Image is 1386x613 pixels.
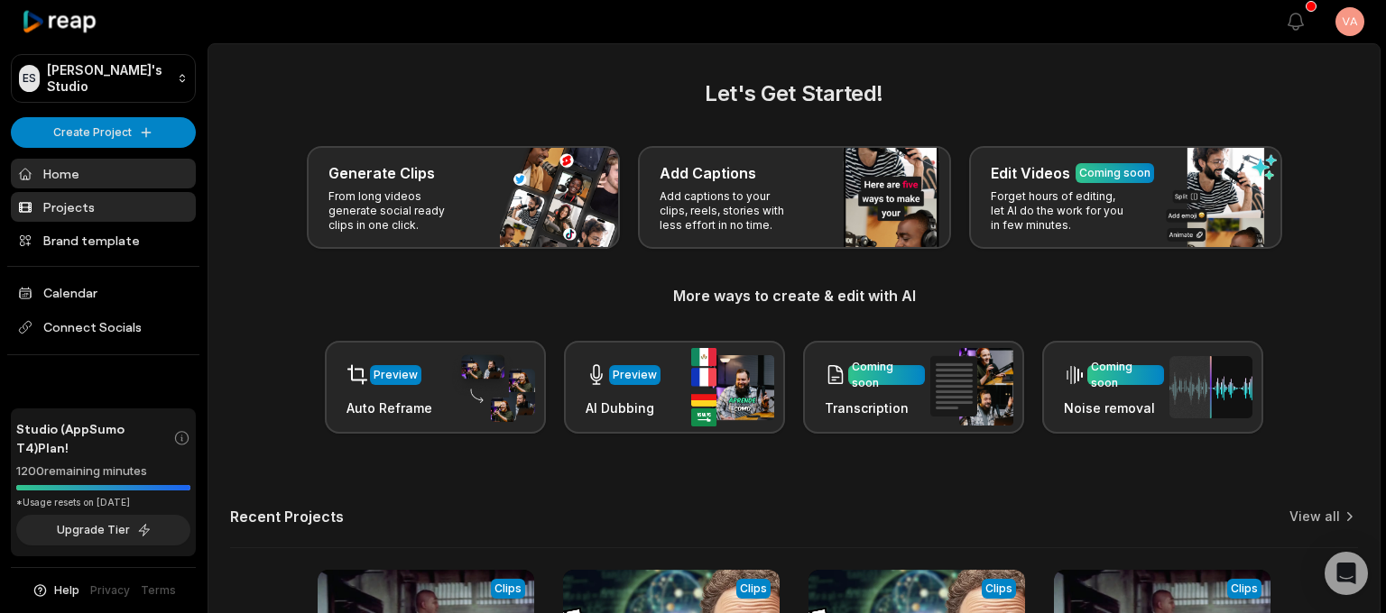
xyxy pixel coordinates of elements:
a: Terms [141,582,176,599]
a: Brand template [11,225,196,255]
span: Studio (AppSumo T4) Plan! [16,419,173,457]
button: Help [32,582,79,599]
div: Preview [613,367,657,383]
h3: Add Captions [660,162,756,184]
a: Projects [11,192,196,222]
div: Open Intercom Messenger [1325,552,1368,595]
h3: Edit Videos [991,162,1070,184]
h3: Auto Reframe [346,398,432,417]
h3: Noise removal [1064,398,1164,417]
button: Upgrade Tier [16,515,190,545]
a: Privacy [90,582,130,599]
span: Connect Socials [11,311,196,343]
p: [PERSON_NAME]'s Studio [47,62,170,95]
span: Help [54,582,79,599]
h3: AI Dubbing [586,398,661,417]
img: ai_dubbing.png [691,348,774,426]
p: Add captions to your clips, reels, stories with less effort in no time. [660,189,799,233]
img: transcription.png [930,348,1013,425]
h2: Recent Projects [230,508,344,526]
img: noise_removal.png [1169,356,1252,418]
a: View all [1289,508,1340,526]
div: *Usage resets on [DATE] [16,496,190,509]
div: Coming soon [1091,359,1160,391]
h2: Let's Get Started! [230,78,1358,110]
a: Home [11,159,196,188]
div: Coming soon [1079,165,1150,181]
img: auto_reframe.png [452,352,535,423]
a: Calendar [11,278,196,307]
button: Create Project [11,117,196,148]
p: From long videos generate social ready clips in one click. [328,189,468,233]
div: Coming soon [852,359,921,391]
div: Preview [374,367,418,383]
h3: Transcription [825,398,925,417]
h3: More ways to create & edit with AI [230,285,1358,306]
p: Forget hours of editing, let AI do the work for you in few minutes. [991,189,1131,233]
div: 1200 remaining minutes [16,462,190,480]
div: ES [19,65,40,92]
h3: Generate Clips [328,162,435,184]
